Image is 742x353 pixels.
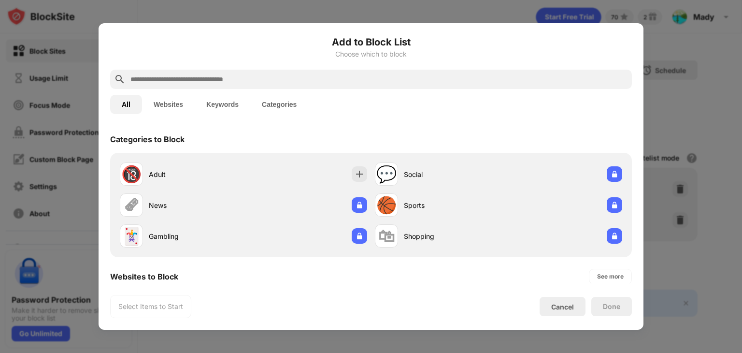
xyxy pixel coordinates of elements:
[149,231,243,241] div: Gambling
[118,302,183,311] div: Select Items to Start
[195,95,250,114] button: Keywords
[149,200,243,210] div: News
[404,200,499,210] div: Sports
[123,195,140,215] div: 🗞
[376,195,397,215] div: 🏀
[121,164,142,184] div: 🔞
[551,303,574,311] div: Cancel
[110,50,632,58] div: Choose which to block
[404,231,499,241] div: Shopping
[378,226,395,246] div: 🛍
[376,164,397,184] div: 💬
[110,272,178,281] div: Websites to Block
[250,95,308,114] button: Categories
[404,169,499,179] div: Social
[110,95,142,114] button: All
[149,169,243,179] div: Adult
[110,35,632,49] h6: Add to Block List
[603,303,620,310] div: Done
[142,95,195,114] button: Websites
[597,272,624,281] div: See more
[121,226,142,246] div: 🃏
[114,74,126,85] img: search.svg
[110,134,185,144] div: Categories to Block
